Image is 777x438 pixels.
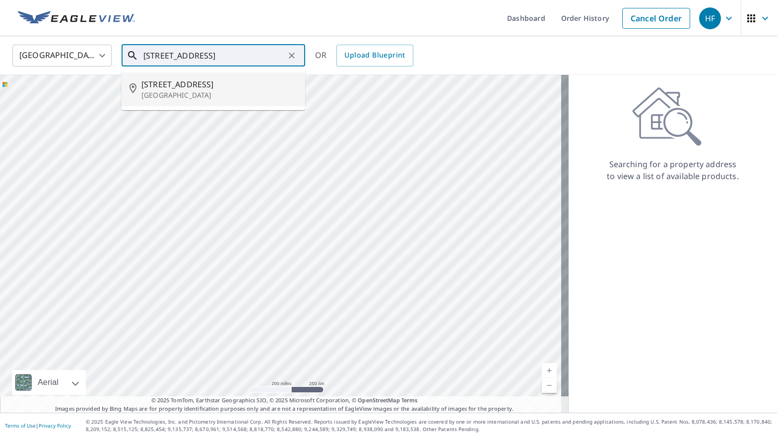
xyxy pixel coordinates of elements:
a: Current Level 5, Zoom In [542,363,557,378]
a: OpenStreetMap [358,396,399,404]
input: Search by address or latitude-longitude [143,42,285,69]
button: Clear [285,49,299,63]
a: Cancel Order [622,8,690,29]
a: Terms [401,396,418,404]
p: | [5,423,71,429]
p: © 2025 Eagle View Technologies, Inc. and Pictometry International Corp. All Rights Reserved. Repo... [86,418,772,433]
p: Searching for a property address to view a list of available products. [606,158,739,182]
div: OR [315,45,413,66]
a: Terms of Use [5,422,36,429]
span: [STREET_ADDRESS] [141,78,297,90]
div: Aerial [35,370,62,395]
span: © 2025 TomTom, Earthstar Geographics SIO, © 2025 Microsoft Corporation, © [151,396,418,405]
div: Aerial [12,370,86,395]
a: Upload Blueprint [336,45,413,66]
div: HF [699,7,721,29]
a: Privacy Policy [39,422,71,429]
span: Upload Blueprint [344,49,405,62]
a: Current Level 5, Zoom Out [542,378,557,393]
div: [GEOGRAPHIC_DATA] [12,42,112,69]
p: [GEOGRAPHIC_DATA] [141,90,297,100]
img: EV Logo [18,11,135,26]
